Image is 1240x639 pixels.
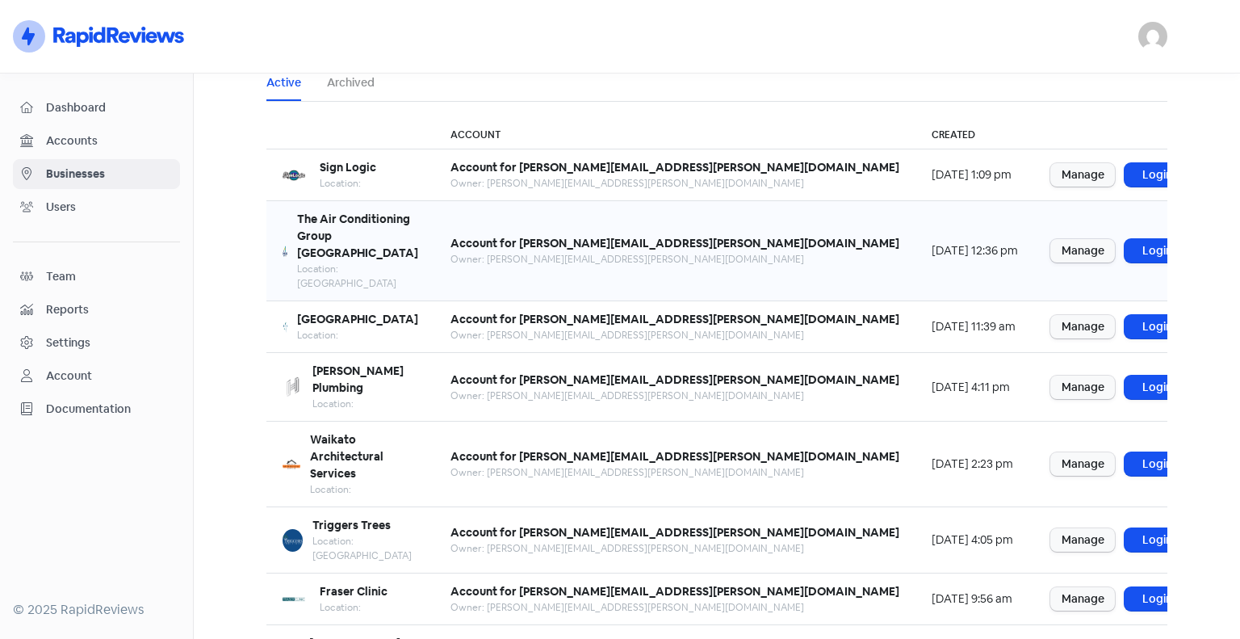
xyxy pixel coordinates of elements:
div: Owner: [PERSON_NAME][EMAIL_ADDRESS][PERSON_NAME][DOMAIN_NAME] [450,328,899,343]
a: Users [13,192,180,222]
b: The Air Conditioning Group [GEOGRAPHIC_DATA] [297,212,418,260]
img: 6ed7b824-d65f-4c04-9fc1-b77b4429537f-250x250.png [283,316,287,338]
span: Businesses [46,166,173,183]
img: 625a28ef-207c-4423-bb05-42dc7fb6e8b6-250x250.png [283,529,303,552]
div: [DATE] 4:11 pm [932,379,1018,396]
div: [DATE] 4:05 pm [932,532,1018,549]
div: Location: [310,482,418,497]
div: Location: [312,397,418,411]
a: Manage [1050,376,1115,399]
b: Account for [PERSON_NAME][EMAIL_ADDRESS][PERSON_NAME][DOMAIN_NAME] [450,449,899,464]
b: Waikato Architectural Services [310,432,383,481]
a: Login [1125,315,1189,338]
a: Active [266,74,301,91]
b: Triggers Trees [312,518,391,532]
div: Owner: [PERSON_NAME][EMAIL_ADDRESS][PERSON_NAME][DOMAIN_NAME] [450,541,899,556]
b: [PERSON_NAME] Plumbing [312,364,404,395]
a: Account [13,361,180,391]
div: Settings [46,334,90,351]
b: [GEOGRAPHIC_DATA] [297,312,418,326]
a: Login [1125,239,1189,263]
b: Account for [PERSON_NAME][EMAIL_ADDRESS][PERSON_NAME][DOMAIN_NAME] [450,236,899,250]
div: [DATE] 9:56 am [932,591,1018,607]
img: 30bc00e0-461d-4f5f-8cc1-b1ba5381bec9-250x250.png [283,588,305,611]
span: Accounts [46,132,173,149]
img: User [1138,22,1167,51]
img: 87b21cbb-e448-4b53-b837-968d0b457f68-250x250.png [283,376,303,398]
a: Manage [1050,315,1115,338]
div: Location: [320,600,387,615]
b: Account for [PERSON_NAME][EMAIL_ADDRESS][PERSON_NAME][DOMAIN_NAME] [450,160,899,174]
div: Owner: [PERSON_NAME][EMAIL_ADDRESS][PERSON_NAME][DOMAIN_NAME] [450,389,899,403]
div: [DATE] 1:09 pm [932,166,1018,183]
a: Team [13,262,180,292]
a: Manage [1050,587,1115,611]
div: Account [46,368,92,385]
span: Team [46,268,173,285]
a: Manage [1050,528,1115,552]
b: Account for [PERSON_NAME][EMAIL_ADDRESS][PERSON_NAME][DOMAIN_NAME] [450,584,899,599]
a: Login [1125,587,1189,611]
img: 0eaf141c-f68c-4401-866f-b55a30d8a5a1-250x250.png [283,240,287,263]
span: Users [46,199,173,216]
img: 5ed734a3-4197-4476-a678-bd7785f61d00-250x250.png [283,453,300,476]
div: [DATE] 2:23 pm [932,456,1018,473]
a: Login [1125,452,1189,476]
div: Location: [297,328,418,343]
div: [DATE] 11:39 am [932,318,1018,335]
div: Location: [GEOGRAPHIC_DATA] [312,534,418,563]
b: Account for [PERSON_NAME][EMAIL_ADDRESS][PERSON_NAME][DOMAIN_NAME] [450,525,899,540]
span: Reports [46,301,173,318]
div: [DATE] 12:36 pm [932,242,1018,259]
div: © 2025 RapidReviews [13,600,180,620]
b: Fraser Clinic [320,584,387,599]
a: Businesses [13,159,180,189]
a: Dashboard [13,93,180,123]
div: Owner: [PERSON_NAME][EMAIL_ADDRESS][PERSON_NAME][DOMAIN_NAME] [450,600,899,615]
span: Documentation [46,401,173,418]
div: Owner: [PERSON_NAME][EMAIL_ADDRESS][PERSON_NAME][DOMAIN_NAME] [450,252,899,267]
th: Account [434,121,915,149]
b: Account for [PERSON_NAME][EMAIL_ADDRESS][PERSON_NAME][DOMAIN_NAME] [450,372,899,387]
b: Sign Logic [320,160,376,174]
a: Documentation [13,394,180,424]
div: Owner: [PERSON_NAME][EMAIL_ADDRESS][PERSON_NAME][DOMAIN_NAME] [450,465,899,480]
div: Owner: [PERSON_NAME][EMAIL_ADDRESS][PERSON_NAME][DOMAIN_NAME] [450,176,899,191]
a: Login [1125,528,1189,552]
th: Created [915,121,1034,149]
div: Location: [320,176,376,191]
a: Archived [327,74,375,91]
a: Manage [1050,239,1115,263]
a: Login [1125,163,1189,187]
span: Dashboard [46,99,173,116]
b: Account for [PERSON_NAME][EMAIL_ADDRESS][PERSON_NAME][DOMAIN_NAME] [450,312,899,326]
a: Accounts [13,126,180,156]
a: Settings [13,328,180,358]
a: Reports [13,295,180,325]
a: Login [1125,376,1189,399]
a: Manage [1050,452,1115,476]
img: c26f7674-e34f-4ff3-a947-af81c9c262cc-250x250.png [283,164,305,187]
a: Manage [1050,163,1115,187]
div: Location: [GEOGRAPHIC_DATA] [297,262,418,291]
